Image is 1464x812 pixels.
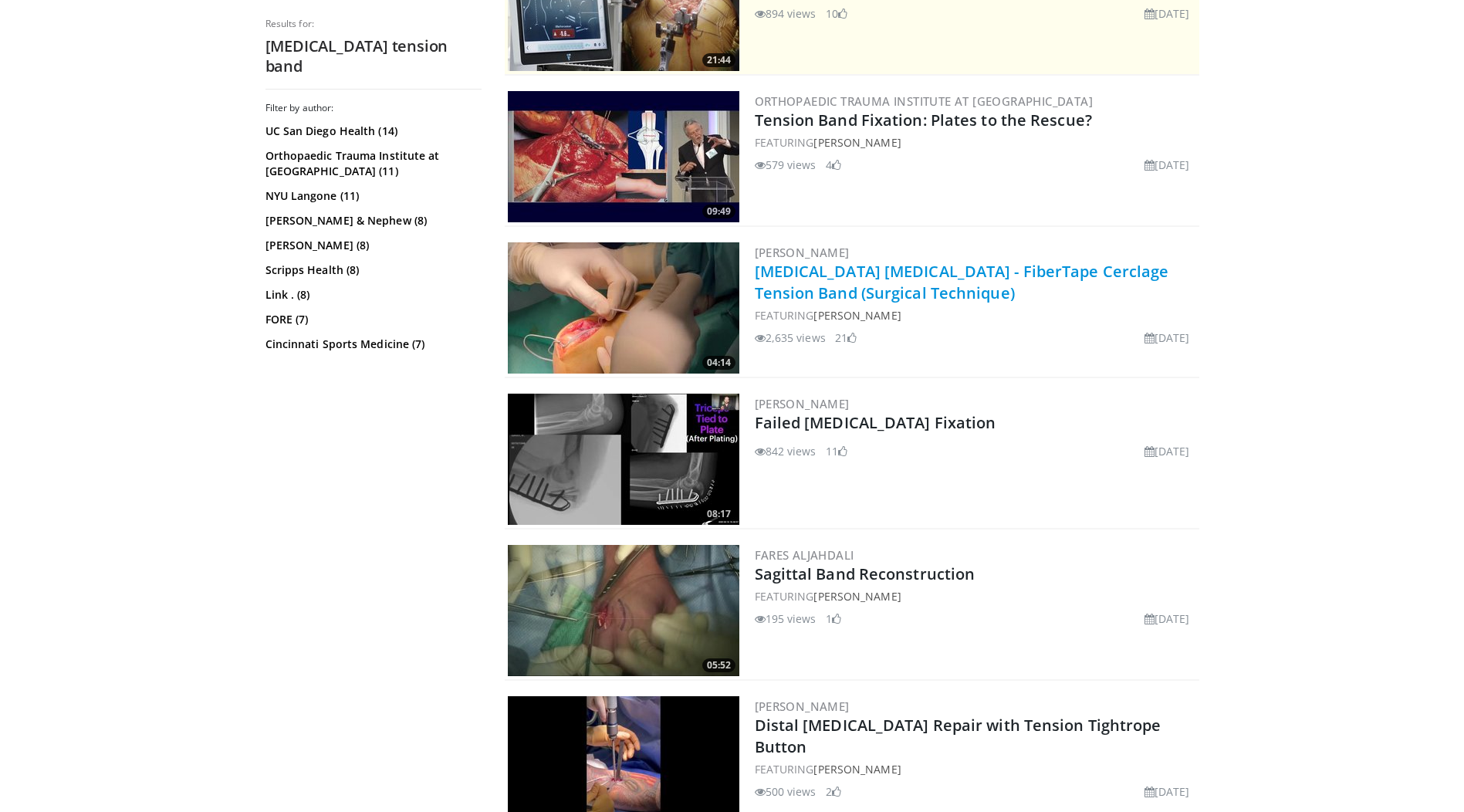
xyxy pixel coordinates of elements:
a: Failed [MEDICAL_DATA] Fixation [755,412,996,433]
a: Sagittal Band Reconstruction [755,563,975,584]
a: [PERSON_NAME] [755,699,850,714]
div: FEATURING [755,761,1196,777]
a: [MEDICAL_DATA] [MEDICAL_DATA] - FiberTape Cerclage Tension Band (Surgical Technique) [755,261,1169,303]
li: 894 views [755,5,817,22]
a: FORE (7) [265,312,478,327]
li: 2,635 views [755,330,826,346]
a: [PERSON_NAME] [813,135,901,150]
li: [DATE] [1144,611,1190,627]
h2: [MEDICAL_DATA] tension band [265,36,482,76]
img: 376c4a6b-7445-4e12-a295-4647432ac194.300x170_q85_crop-smart_upscale.jpg [508,545,739,676]
img: 3480f4bb-6dc2-4309-b9db-b5c791e20ec2.300x170_q85_crop-smart_upscale.jpg [508,242,739,374]
a: UC San Diego Health (14) [265,123,478,139]
li: 579 views [755,157,817,173]
a: Fares AlJahdali [755,547,854,563]
li: [DATE] [1144,5,1190,22]
a: 04:14 [508,242,739,374]
span: 05:52 [702,658,735,672]
a: Orthopaedic Trauma Institute at [GEOGRAPHIC_DATA] [755,93,1094,109]
span: 04:14 [702,356,735,370]
li: 2 [826,783,841,800]
div: FEATURING [755,307,1196,323]
a: 08:17 [508,394,739,525]
li: 195 views [755,611,817,627]
li: 1 [826,611,841,627]
img: a8e584a2-f63c-49d7-9078-06eb812b26ff.300x170_q85_crop-smart_upscale.jpg [508,394,739,525]
li: 500 views [755,783,817,800]
a: Link . (8) [265,287,478,303]
a: [PERSON_NAME] & Nephew (8) [265,213,478,228]
a: Scripps Health (8) [265,262,478,278]
a: 09:49 [508,91,739,222]
li: 21 [835,330,857,346]
span: 08:17 [702,507,735,521]
li: [DATE] [1144,157,1190,173]
a: Cincinnati Sports Medicine (7) [265,337,478,352]
div: FEATURING [755,134,1196,151]
li: [DATE] [1144,330,1190,346]
span: 09:49 [702,205,735,218]
span: 21:44 [702,53,735,67]
img: 722b926d-ae78-4e9b-b911-342cd950a513.300x170_q85_crop-smart_upscale.jpg [508,91,739,222]
a: [PERSON_NAME] [813,589,901,604]
li: 842 views [755,443,817,459]
a: Distal [MEDICAL_DATA] Repair with Tension Tightrope Button [755,715,1161,757]
li: 4 [826,157,841,173]
li: 10 [826,5,847,22]
a: [PERSON_NAME] [813,762,901,776]
li: 11 [826,443,847,459]
a: 05:52 [508,545,739,676]
li: [DATE] [1144,443,1190,459]
a: [PERSON_NAME] [755,245,850,260]
a: [PERSON_NAME] (8) [265,238,478,253]
h3: Filter by author: [265,102,482,114]
a: NYU Langone (11) [265,188,478,204]
a: Orthopaedic Trauma Institute at [GEOGRAPHIC_DATA] (11) [265,148,478,179]
div: FEATURING [755,588,1196,604]
li: [DATE] [1144,783,1190,800]
a: [PERSON_NAME] [813,308,901,323]
p: Results for: [265,18,482,30]
a: [PERSON_NAME] [755,396,850,411]
a: Tension Band Fixation: Plates to the Rescue? [755,110,1092,130]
